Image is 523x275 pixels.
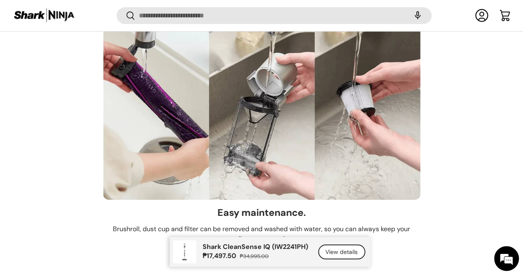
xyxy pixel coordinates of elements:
textarea: Type your message and hit 'Enter' [4,185,158,214]
div: Chat with us now [43,46,139,57]
h3: Easy maintenance. [217,206,306,219]
div: Minimize live chat window [136,4,155,24]
speech-search-button: Search by voice [404,7,431,25]
s: ₱34,995.00 [240,253,269,260]
a: View details [318,244,365,260]
img: shark-kion-iw2241-full-view-shark-ninja-philippines [173,240,196,263]
p: Shark CleanSense IQ (IW2241PH) [203,243,308,251]
img: Shark Ninja Philippines [13,7,75,24]
p: Brushroll, dust cup and filter can be removed and washed with water, so you can always keep your ... [103,224,420,244]
strong: ₱17,497.50 [203,251,238,260]
span: We're online! [48,84,114,167]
